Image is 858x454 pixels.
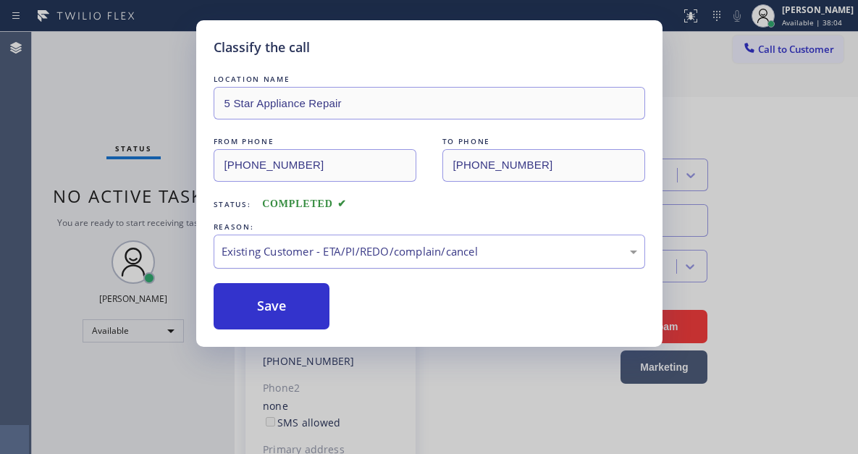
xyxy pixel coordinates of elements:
div: REASON: [214,219,645,235]
div: TO PHONE [442,134,645,149]
button: Save [214,283,330,329]
div: FROM PHONE [214,134,416,149]
div: LOCATION NAME [214,72,645,87]
span: COMPLETED [262,198,346,209]
input: To phone [442,149,645,182]
h5: Classify the call [214,38,310,57]
span: Status: [214,199,251,209]
div: Existing Customer - ETA/PI/REDO/complain/cancel [222,243,637,260]
input: From phone [214,149,416,182]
